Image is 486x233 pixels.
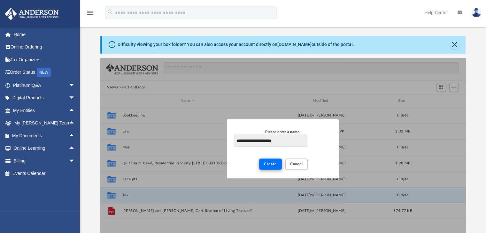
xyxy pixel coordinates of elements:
a: Tax Organizers [4,53,85,66]
a: My Entitiesarrow_drop_up [4,104,85,117]
span: arrow_drop_up [69,117,81,130]
img: Anderson Advisors Platinum Portal [3,8,61,20]
a: My Documentsarrow_drop_up [4,129,81,142]
input: Please enter a name. [234,135,307,147]
a: [DOMAIN_NAME] [277,42,312,47]
div: NEW [37,68,51,77]
div: Please enter a name. [234,129,332,135]
a: Order StatusNEW [4,66,85,79]
i: search [107,9,114,16]
span: arrow_drop_up [69,142,81,155]
img: User Pic [472,8,481,17]
a: Billingarrow_drop_down [4,154,85,167]
span: Cancel [290,162,303,166]
a: Platinum Q&Aarrow_drop_down [4,79,85,92]
span: arrow_drop_up [69,104,81,117]
a: Online Learningarrow_drop_up [4,142,81,155]
i: menu [86,9,94,17]
a: Events Calendar [4,167,85,180]
a: Digital Productsarrow_drop_down [4,92,85,104]
div: New Folder [227,119,339,178]
button: Create [259,159,282,170]
a: Online Ordering [4,41,85,54]
a: menu [86,12,94,17]
a: Home [4,28,85,41]
span: arrow_drop_up [69,129,81,142]
button: Close [450,40,459,49]
span: arrow_drop_down [69,92,81,105]
div: Difficulty viewing your box folder? You can also access your account directly on outside of the p... [118,41,354,48]
span: arrow_drop_down [69,79,81,92]
a: My [PERSON_NAME] Teamarrow_drop_up [4,117,81,130]
span: arrow_drop_down [69,154,81,168]
button: Cancel [285,159,308,170]
span: Create [264,162,277,166]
